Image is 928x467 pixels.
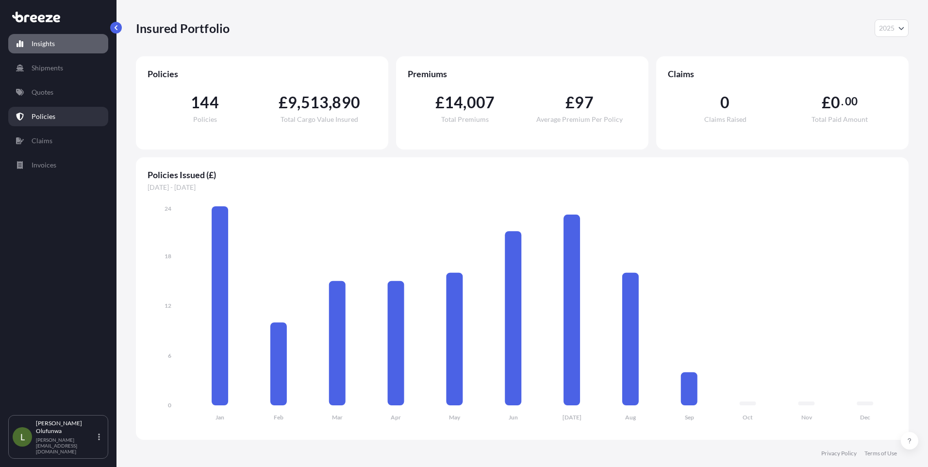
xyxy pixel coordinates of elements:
[32,39,55,49] p: Insights
[509,414,518,421] tspan: Jun
[274,414,283,421] tspan: Feb
[463,95,466,110] span: ,
[449,414,461,421] tspan: May
[625,414,636,421] tspan: Aug
[329,95,332,110] span: ,
[168,401,171,409] tspan: 0
[148,169,897,181] span: Policies Issued (£)
[191,95,219,110] span: 144
[36,419,96,435] p: [PERSON_NAME] Olufunwa
[743,414,753,421] tspan: Oct
[879,23,895,33] span: 2025
[875,19,909,37] button: Year Selector
[864,450,897,457] a: Terms of Use
[467,95,495,110] span: 007
[812,116,868,123] span: Total Paid Amount
[32,136,52,146] p: Claims
[685,414,694,421] tspan: Sep
[575,95,593,110] span: 97
[20,432,25,442] span: L
[435,95,445,110] span: £
[168,352,171,359] tspan: 6
[8,107,108,126] a: Policies
[391,414,401,421] tspan: Apr
[831,95,840,110] span: 0
[301,95,329,110] span: 513
[148,183,897,192] span: [DATE] - [DATE]
[32,112,55,121] p: Policies
[704,116,746,123] span: Claims Raised
[408,68,637,80] span: Premiums
[8,34,108,53] a: Insights
[215,414,224,421] tspan: Jan
[8,155,108,175] a: Invoices
[720,95,729,110] span: 0
[281,116,358,123] span: Total Cargo Value Insured
[860,414,870,421] tspan: Dec
[8,83,108,102] a: Quotes
[279,95,288,110] span: £
[801,414,812,421] tspan: Nov
[821,450,857,457] a: Privacy Policy
[136,20,230,36] p: Insured Portfolio
[445,95,463,110] span: 14
[845,98,858,105] span: 00
[332,414,343,421] tspan: Mar
[32,63,63,73] p: Shipments
[8,58,108,78] a: Shipments
[32,87,53,97] p: Quotes
[288,95,297,110] span: 9
[148,68,377,80] span: Policies
[165,302,171,309] tspan: 12
[165,205,171,212] tspan: 24
[441,116,489,123] span: Total Premiums
[332,95,360,110] span: 890
[36,437,96,454] p: [PERSON_NAME][EMAIL_ADDRESS][DOMAIN_NAME]
[8,131,108,150] a: Claims
[563,414,581,421] tspan: [DATE]
[822,95,831,110] span: £
[165,252,171,260] tspan: 18
[536,116,623,123] span: Average Premium Per Policy
[565,95,575,110] span: £
[297,95,300,110] span: ,
[841,98,844,105] span: .
[32,160,56,170] p: Invoices
[668,68,897,80] span: Claims
[193,116,217,123] span: Policies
